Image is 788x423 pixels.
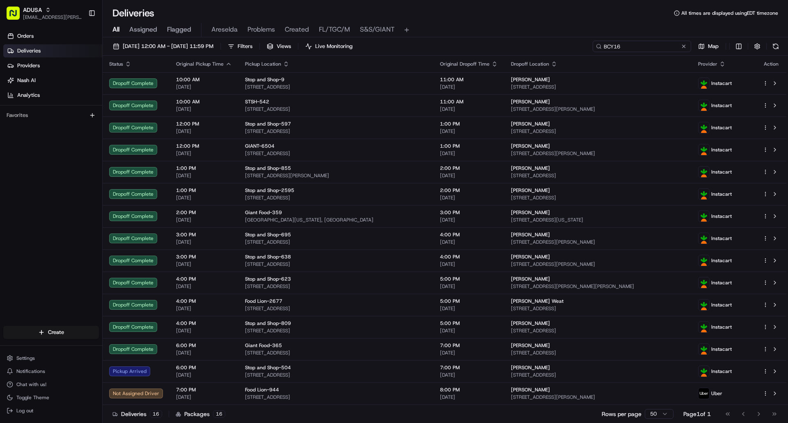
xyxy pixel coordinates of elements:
span: [DATE] [176,84,232,90]
input: Type to search [593,41,691,52]
span: [DATE] [176,172,232,179]
span: 5:00 PM [440,298,498,304]
span: [DATE] [440,194,498,201]
span: Instacart [711,368,732,375]
span: Map [708,43,719,50]
span: All times are displayed using EDT timezone [681,10,778,16]
span: [PERSON_NAME] [511,364,550,371]
span: [STREET_ADDRESS] [511,194,685,201]
span: Instacart [711,279,732,286]
span: Dropoff Location [511,61,549,67]
span: All [112,25,119,34]
button: Live Monitoring [302,41,356,52]
span: Notifications [16,368,45,375]
a: Powered byPylon [58,139,99,145]
img: profile_instacart_ahold_partner.png [699,255,709,266]
button: Notifications [3,366,99,377]
img: profile_uber_ahold_partner.png [699,388,709,399]
span: Orders [17,32,34,40]
span: [STREET_ADDRESS][PERSON_NAME] [245,172,427,179]
div: Start new chat [28,78,135,87]
span: 2:00 PM [440,165,498,171]
span: 2:00 PM [440,187,498,194]
span: Food Lion-2677 [245,298,282,304]
button: Filters [224,41,256,52]
div: 💻 [69,120,76,126]
span: 1:00 PM [176,165,232,171]
img: profile_instacart_ahold_partner.png [699,344,709,354]
span: [DATE] [176,372,232,378]
span: [DATE] [176,305,232,312]
span: [STREET_ADDRESS] [245,305,427,312]
span: S&S/GIANT [360,25,394,34]
span: Live Monitoring [315,43,353,50]
span: 11:00 AM [440,76,498,83]
span: 12:00 PM [176,143,232,149]
span: Instacart [711,324,732,330]
span: Food Lion-944 [245,386,279,393]
div: Favorites [3,109,99,122]
button: Chat with us! [3,379,99,390]
img: profile_instacart_ahold_partner.png [699,189,709,199]
img: profile_instacart_ahold_partner.png [699,78,709,89]
span: [STREET_ADDRESS] [245,84,427,90]
span: [STREET_ADDRESS] [245,283,427,290]
span: [DATE] [440,106,498,112]
span: [DATE] [440,172,498,179]
span: [STREET_ADDRESS][PERSON_NAME] [511,261,685,268]
button: [EMAIL_ADDRESS][PERSON_NAME][DOMAIN_NAME] [23,14,82,21]
a: 📗Knowledge Base [5,116,66,130]
span: API Documentation [78,119,132,127]
img: profile_instacart_ahold_partner.png [699,122,709,133]
span: [STREET_ADDRESS] [245,106,427,112]
span: [DATE] [176,239,232,245]
span: 7:00 PM [440,364,498,371]
span: [PERSON_NAME] Weat [511,298,564,304]
span: [DATE] [440,217,498,223]
span: Original Pickup Time [176,61,224,67]
a: Nash AI [3,74,102,87]
span: [STREET_ADDRESS] [245,194,427,201]
a: 💻API Documentation [66,116,135,130]
button: ADUSA [23,6,42,14]
span: [STREET_ADDRESS] [511,372,685,378]
button: Views [263,41,295,52]
span: Assigned [129,25,157,34]
div: We're available if you need us! [28,87,104,93]
div: Page 1 of 1 [683,410,711,418]
span: Areselda [211,25,238,34]
span: [DATE] [440,150,498,157]
span: 12:00 PM [176,121,232,127]
span: Instacart [711,146,732,153]
span: 1:00 PM [440,121,498,127]
span: [STREET_ADDRESS] [245,150,427,157]
span: [PERSON_NAME] [511,187,550,194]
span: Status [109,61,123,67]
span: Instacart [711,302,732,308]
span: [DATE] [176,394,232,400]
span: Instacart [711,257,732,264]
span: Instacart [711,169,732,175]
div: 📗 [8,120,15,126]
span: 10:00 AM [176,76,232,83]
span: [PERSON_NAME] [511,276,550,282]
span: 4:00 PM [176,276,232,282]
span: [DATE] [176,128,232,135]
span: [DATE] [176,106,232,112]
span: Pylon [82,139,99,145]
button: Refresh [770,41,781,52]
img: profile_instacart_ahold_partner.png [699,100,709,111]
span: [DATE] [440,350,498,356]
span: Provider [698,61,717,67]
span: Giant Food-365 [245,342,282,349]
a: Providers [3,59,102,72]
span: Views [277,43,291,50]
img: profile_instacart_ahold_partner.png [699,144,709,155]
span: 6:00 PM [176,342,232,349]
span: Filters [238,43,252,50]
span: 5:00 PM [440,276,498,282]
p: Rows per page [602,410,641,418]
span: 8:00 PM [440,386,498,393]
span: STSH-542 [245,98,269,105]
span: Instacart [711,346,732,352]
